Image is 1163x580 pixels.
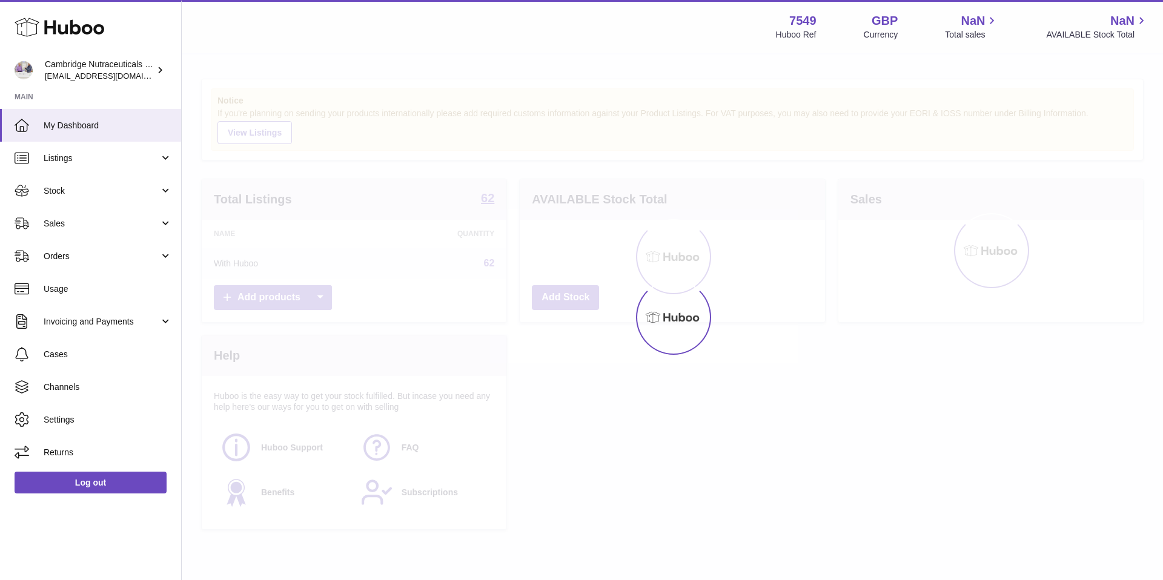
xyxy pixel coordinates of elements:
[15,61,33,79] img: qvc@camnutra.com
[961,13,985,29] span: NaN
[776,29,817,41] div: Huboo Ref
[1110,13,1135,29] span: NaN
[44,120,172,131] span: My Dashboard
[789,13,817,29] strong: 7549
[44,283,172,295] span: Usage
[44,381,172,393] span: Channels
[44,185,159,197] span: Stock
[44,251,159,262] span: Orders
[1046,13,1148,41] a: NaN AVAILABLE Stock Total
[44,414,172,426] span: Settings
[1046,29,1148,41] span: AVAILABLE Stock Total
[44,349,172,360] span: Cases
[45,71,178,81] span: [EMAIL_ADDRESS][DOMAIN_NAME]
[15,472,167,493] a: Log out
[44,447,172,458] span: Returns
[945,29,999,41] span: Total sales
[44,153,159,164] span: Listings
[44,316,159,328] span: Invoicing and Payments
[872,13,898,29] strong: GBP
[864,29,898,41] div: Currency
[45,59,154,82] div: Cambridge Nutraceuticals Ltd
[945,13,999,41] a: NaN Total sales
[44,218,159,229] span: Sales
